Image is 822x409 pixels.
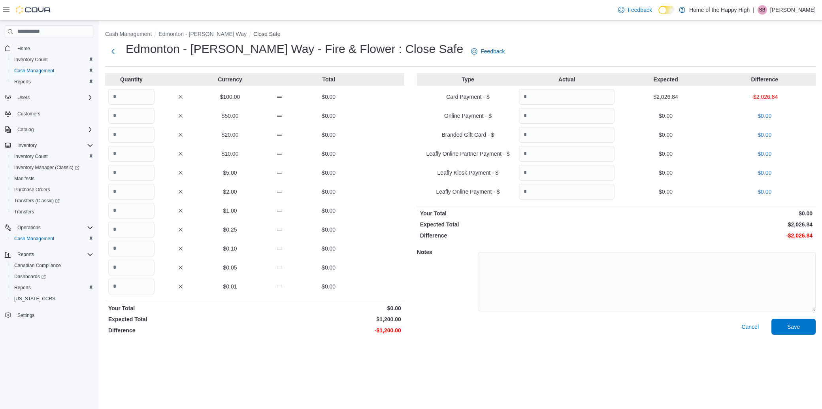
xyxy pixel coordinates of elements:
span: Catalog [17,126,34,133]
p: Leafly Online Partner Payment - $ [420,150,516,158]
span: Transfers [14,209,34,215]
p: $0.00 [618,112,713,120]
span: [US_STATE] CCRS [14,296,55,302]
input: Quantity [108,203,155,219]
div: Sher Buchholtz [758,5,767,15]
a: Dashboards [11,272,49,281]
p: $0.10 [207,245,253,253]
a: Manifests [11,174,38,183]
p: Your Total [420,209,615,217]
span: Washington CCRS [11,294,93,303]
span: Reports [11,283,93,292]
p: $0.00 [717,131,813,139]
span: Transfers (Classic) [11,196,93,205]
button: Inventory [2,140,96,151]
p: Leafly Online Payment - $ [420,188,516,196]
p: $0.00 [618,169,713,177]
span: Reports [14,79,31,85]
span: Inventory Count [11,152,93,161]
p: $0.00 [305,245,352,253]
p: $100.00 [207,93,253,101]
a: Inventory Count [11,55,51,64]
span: Purchase Orders [14,187,50,193]
a: Home [14,44,33,53]
p: Total [305,75,352,83]
a: Settings [14,311,38,320]
span: Feedback [481,47,505,55]
p: Currency [207,75,253,83]
span: Dark Mode [658,14,659,15]
p: Home of the Happy High [689,5,750,15]
button: Save [771,319,816,335]
p: $2,026.84 [618,93,713,101]
span: Inventory [14,141,93,150]
button: Cash Management [105,31,152,37]
span: Customers [17,111,40,117]
input: Quantity [108,279,155,294]
a: Canadian Compliance [11,261,64,270]
a: Transfers (Classic) [8,195,96,206]
p: $1,200.00 [256,315,401,323]
p: $0.00 [305,264,352,271]
span: Canadian Compliance [14,262,61,269]
p: $0.00 [305,188,352,196]
span: Reports [14,285,31,291]
input: Quantity [108,108,155,124]
p: $0.00 [717,169,813,177]
button: Reports [2,249,96,260]
input: Quantity [519,127,615,143]
a: Feedback [615,2,655,18]
span: Customers [14,109,93,119]
span: Save [787,323,800,331]
a: Inventory Manager (Classic) [8,162,96,173]
span: SB [759,5,765,15]
span: Users [17,94,30,101]
span: Inventory [17,142,37,149]
p: Expected Total [108,315,253,323]
input: Quantity [519,165,615,181]
span: Operations [17,224,41,231]
span: Reports [17,251,34,258]
a: Reports [11,77,34,87]
input: Dark Mode [658,6,675,14]
button: Cancel [738,319,762,335]
a: Inventory Manager (Classic) [11,163,83,172]
span: Settings [17,312,34,319]
p: $5.00 [207,169,253,177]
a: Transfers [11,207,37,217]
img: Cova [16,6,51,14]
button: Catalog [14,125,37,134]
span: Manifests [14,175,34,182]
button: Next [105,43,121,59]
span: Feedback [628,6,652,14]
input: Quantity [108,127,155,143]
p: $1.00 [207,207,253,215]
a: Cash Management [11,234,57,243]
span: Cash Management [14,68,54,74]
input: Quantity [108,260,155,275]
button: Operations [2,222,96,233]
input: Quantity [519,146,615,162]
p: -$2,026.84 [618,232,813,239]
span: Inventory Count [14,57,48,63]
button: Settings [2,309,96,320]
p: $0.00 [618,150,713,158]
button: Users [2,92,96,103]
button: Inventory Count [8,54,96,65]
a: Transfers (Classic) [11,196,63,205]
input: Quantity [108,222,155,237]
p: Your Total [108,304,253,312]
a: Feedback [468,43,508,59]
h1: Edmonton - [PERSON_NAME] Way - Fire & Flower : Close Safe [126,41,463,57]
button: Cash Management [8,65,96,76]
h5: Notes [417,244,476,260]
span: Manifests [11,174,93,183]
input: Quantity [108,165,155,181]
span: Users [14,93,93,102]
input: Quantity [108,146,155,162]
span: Dashboards [14,273,46,280]
input: Quantity [108,241,155,256]
button: Catalog [2,124,96,135]
p: $0.05 [207,264,253,271]
span: Reports [11,77,93,87]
